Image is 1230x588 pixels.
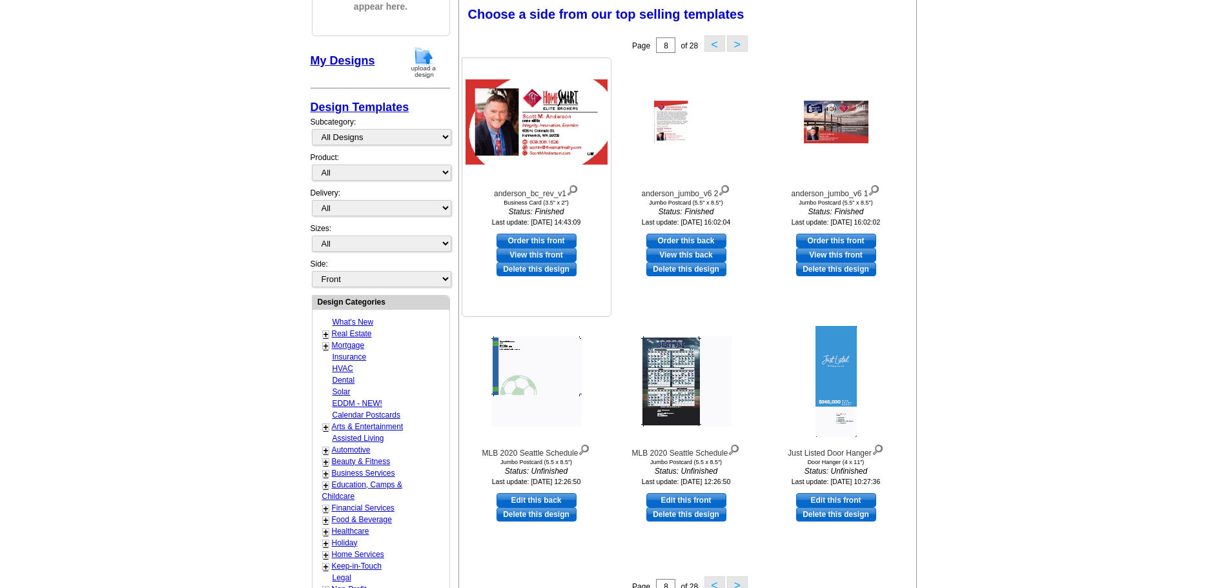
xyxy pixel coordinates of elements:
a: + [323,515,329,525]
a: Dental [333,376,355,385]
div: Subcategory: [311,116,450,152]
small: Last update: [DATE] 14:43:09 [492,218,581,226]
div: anderson_jumbo_v6 2 [615,182,757,199]
a: + [323,422,329,432]
div: Product: [311,152,450,187]
div: Design Categories [313,296,449,308]
iframe: LiveChat chat widget [972,288,1230,588]
a: Education, Camps & Childcare [322,480,402,501]
a: View this front [796,248,876,262]
a: Delete this design [646,262,726,276]
i: Status: Finished [466,206,608,218]
img: view design details [872,441,884,456]
a: Keep-in-Touch [332,562,382,571]
a: + [323,550,329,560]
div: anderson_jumbo_v6 1 [765,182,907,199]
a: Financial Services [332,503,395,512]
a: Delete this design [646,507,726,522]
img: anderson_bc_rev_v1 [466,79,608,165]
img: anderson_jumbo_v6 1 [804,101,868,143]
div: MLB 2020 Seattle Schedule [615,441,757,459]
i: Status: Finished [615,206,757,218]
a: What's New [333,318,374,327]
a: View this front [497,248,577,262]
small: Last update: [DATE] 16:02:02 [792,218,881,226]
div: Door Hanger (4 x 11") [765,459,907,465]
a: EDDM - NEW! [333,399,382,408]
a: Delete this design [497,507,577,522]
a: + [323,503,329,514]
span: Page [632,41,650,50]
div: Jumbo Postcard (5.5" x 8.5") [765,199,907,206]
button: > [727,35,748,52]
div: Business Card (3.5" x 2") [466,199,608,206]
small: Last update: [DATE] 12:26:50 [492,478,581,485]
a: Automotive [332,445,371,454]
i: Status: Unfinished [466,465,608,477]
span: Choose a side from our top selling templates [468,7,744,21]
small: Last update: [DATE] 12:26:50 [642,478,731,485]
a: Food & Beverage [332,515,392,524]
a: use this design [497,234,577,248]
i: Status: Unfinished [615,465,757,477]
img: MLB 2020 Seattle Schedule [641,336,732,427]
a: + [323,445,329,456]
a: use this design [646,493,726,507]
a: View this back [646,248,726,262]
div: Jumbo Postcard (5.5 x 8.5") [615,459,757,465]
div: Sizes: [311,223,450,258]
img: view design details [578,441,590,456]
small: Last update: [DATE] 10:27:36 [792,478,881,485]
a: Design Templates [311,101,409,114]
img: MLB 2020 Seattle Schedule [491,336,582,427]
img: anderson_jumbo_v6 2 [654,101,719,143]
a: + [323,562,329,572]
a: + [323,538,329,549]
a: + [323,469,329,479]
img: upload-design [407,46,440,79]
div: anderson_bc_rev_v1 [466,182,608,199]
img: view design details [728,441,740,456]
img: view design details [718,182,730,196]
a: + [323,341,329,351]
button: < [704,35,725,52]
a: Assisted Living [333,434,384,443]
small: Last update: [DATE] 16:02:04 [642,218,731,226]
img: view design details [566,182,579,196]
div: Delivery: [311,187,450,223]
div: MLB 2020 Seattle Schedule [466,441,608,459]
a: Delete this design [796,507,876,522]
a: Insurance [333,352,367,361]
a: Legal [333,573,351,582]
img: view design details [868,182,880,196]
a: Calendar Postcards [333,411,400,420]
a: + [323,527,329,537]
a: Business Services [332,469,395,478]
div: Side: [311,258,450,289]
span: of 28 [681,41,698,50]
a: + [323,329,329,340]
a: Arts & Entertainment [332,422,404,431]
a: HVAC [333,364,353,373]
a: + [323,457,329,467]
a: use this design [796,234,876,248]
a: Delete this design [497,262,577,276]
a: Home Services [332,550,384,559]
a: use this design [497,493,577,507]
div: Just Listed Door Hanger [765,441,907,459]
a: Beauty & Fitness [332,457,391,466]
div: Jumbo Postcard (5.5 x 8.5") [466,459,608,465]
a: Holiday [332,538,358,547]
i: Status: Finished [765,206,907,218]
a: Mortgage [332,341,365,350]
i: Status: Unfinished [765,465,907,477]
img: Just Listed Door Hanger [815,326,857,437]
a: Solar [333,387,351,396]
a: Healthcare [332,527,369,536]
a: use this design [646,234,726,248]
div: Jumbo Postcard (5.5" x 8.5") [615,199,757,206]
a: + [323,480,329,491]
a: use this design [796,493,876,507]
a: My Designs [311,54,375,67]
a: Delete this design [796,262,876,276]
